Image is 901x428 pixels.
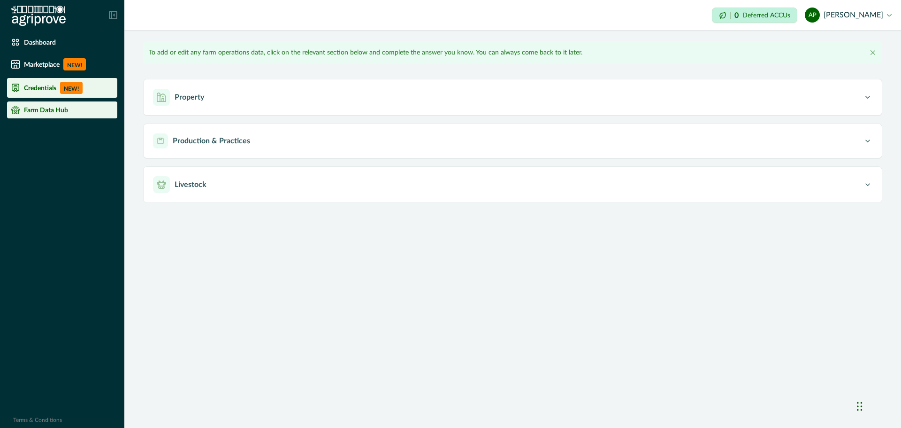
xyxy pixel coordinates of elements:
[144,124,882,158] button: Production & Practices
[149,48,582,58] p: To add or edit any farm operations data, click on the relevant section below and complete the ans...
[7,34,117,51] a: Dashboard
[742,12,790,19] p: Deferred ACCUs
[24,84,56,92] p: Credentials
[175,179,206,190] p: Livestock
[63,58,86,70] p: NEW!
[24,39,56,46] p: Dashboard
[175,92,204,103] p: Property
[24,106,68,114] p: Farm Data Hub
[854,383,901,428] iframe: Chat Widget
[867,47,878,58] button: Close
[144,167,882,202] button: Livestock
[805,4,892,26] button: adeline pratiika[PERSON_NAME]
[13,417,62,423] a: Terms & Conditions
[734,12,739,19] p: 0
[7,78,117,98] a: CredentialsNEW!
[857,392,863,420] div: Drag
[24,61,60,68] p: Marketplace
[144,79,882,115] button: Property
[7,54,117,74] a: MarketplaceNEW!
[11,6,66,26] img: Logo
[60,82,83,94] p: NEW!
[173,135,250,147] p: Production & Practices
[7,101,117,118] a: Farm Data Hub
